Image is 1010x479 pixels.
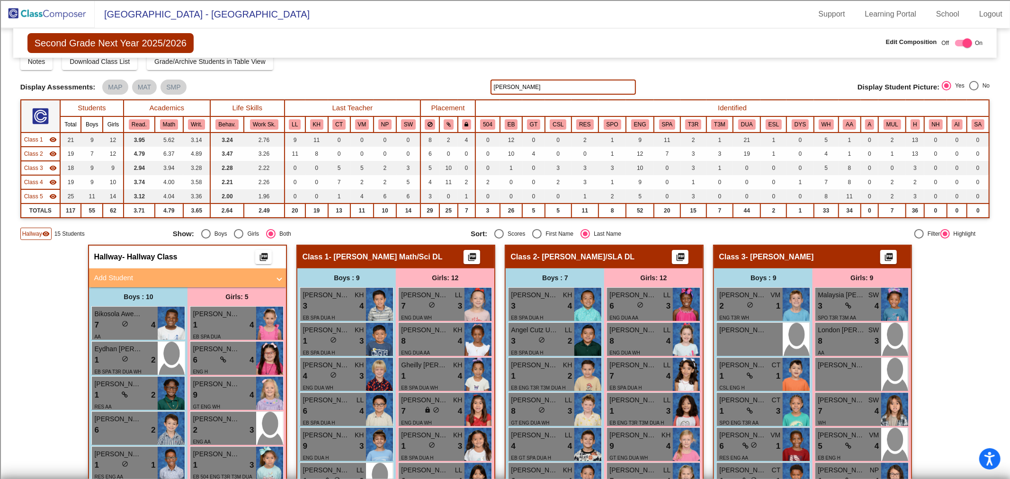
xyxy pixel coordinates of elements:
td: 5 [814,133,839,147]
td: 2 [878,175,906,189]
td: 0 [374,133,396,147]
td: 1 [839,133,861,147]
div: CANCEL [4,244,1006,252]
td: 0 [947,175,967,189]
th: Asian [861,116,879,133]
input: Search sources [4,312,88,322]
button: Download Class List [62,53,137,70]
mat-panel-title: Add Student [94,273,270,284]
button: A [865,119,875,130]
td: 0 [787,133,813,147]
td: Hidden teacher - Cox ELA/SS [21,175,60,189]
td: 0 [967,175,989,189]
td: 0 [654,175,680,189]
td: 7 [654,147,680,161]
td: 11 [81,189,103,204]
td: 4 [420,175,439,189]
button: KH [310,119,323,130]
button: EB [505,119,518,130]
td: 2 [458,175,476,189]
td: 3.95 [124,133,155,147]
div: JOURNAL [4,295,1006,303]
button: CSL [550,119,566,130]
th: Dyslexia [787,116,813,133]
th: Keep with teacher [458,116,476,133]
th: Cara Tye [328,116,350,133]
td: 0 [475,133,500,147]
td: 7 [814,175,839,189]
td: 2 [878,133,906,147]
div: WEBSITE [4,286,1006,295]
td: 2 [374,161,396,175]
td: 3 [572,161,599,175]
td: 0 [706,175,733,189]
div: Sign out [4,46,1006,55]
th: Keep away students [420,116,439,133]
td: 7 [328,175,350,189]
td: 10 [103,175,124,189]
td: 0 [475,161,500,175]
td: 3.47 [210,147,244,161]
td: 2 [906,175,924,189]
td: 13 [906,147,924,161]
td: 1 [706,161,733,175]
td: Hidden teacher - Ables Math/Sci [21,189,60,204]
td: 0 [475,147,500,161]
div: CANCEL [4,184,1006,193]
td: 1 [787,175,813,189]
td: 10 [500,147,522,161]
span: Download Class List [70,58,130,65]
td: 0 [500,175,522,189]
td: 3 [706,147,733,161]
button: SA [972,119,985,130]
td: 0 [947,133,967,147]
td: 1 [760,147,787,161]
td: 0 [439,147,458,161]
button: Math [160,119,178,130]
mat-chip: MAT [132,80,157,95]
span: Grade/Archive Students in Table View [154,58,266,65]
td: 3.58 [183,175,210,189]
td: 5 [420,161,439,175]
td: 9 [103,161,124,175]
div: Newspaper [4,140,1006,149]
span: Edit Composition [886,37,937,47]
button: NP [378,119,392,130]
td: 21 [733,133,760,147]
button: AA [843,119,856,130]
td: 5 [350,161,374,175]
td: 12 [103,133,124,147]
button: WH [819,119,834,130]
th: Boys [81,116,103,133]
td: 3 [680,147,706,161]
td: 1 [706,133,733,147]
div: MORE [4,303,1006,312]
th: American Indian [947,116,967,133]
td: 0 [654,161,680,175]
td: 8 [420,133,439,147]
td: 0 [285,161,305,175]
td: 8 [839,175,861,189]
div: BOOK [4,278,1006,286]
div: SAVE [4,269,1006,278]
th: Native Hawaiian [924,116,947,133]
td: 2 [680,133,706,147]
button: Notes [20,53,53,70]
td: 8 [839,161,861,175]
td: 2.21 [210,175,244,189]
td: 6.37 [155,147,183,161]
td: 3 [396,161,420,175]
div: Print [4,98,1006,106]
th: Speech Only [599,116,626,133]
div: Television/Radio [4,149,1006,157]
div: Download [4,89,1006,98]
th: Victoria Morales [350,116,374,133]
td: 3 [680,161,706,175]
th: 504 Plan [475,116,500,133]
td: 4 [522,147,545,161]
td: 0 [924,161,947,175]
th: Tier 3 Reading Intervention [680,116,706,133]
button: Read. [129,119,150,130]
button: NH [929,119,943,130]
td: 0 [350,147,374,161]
